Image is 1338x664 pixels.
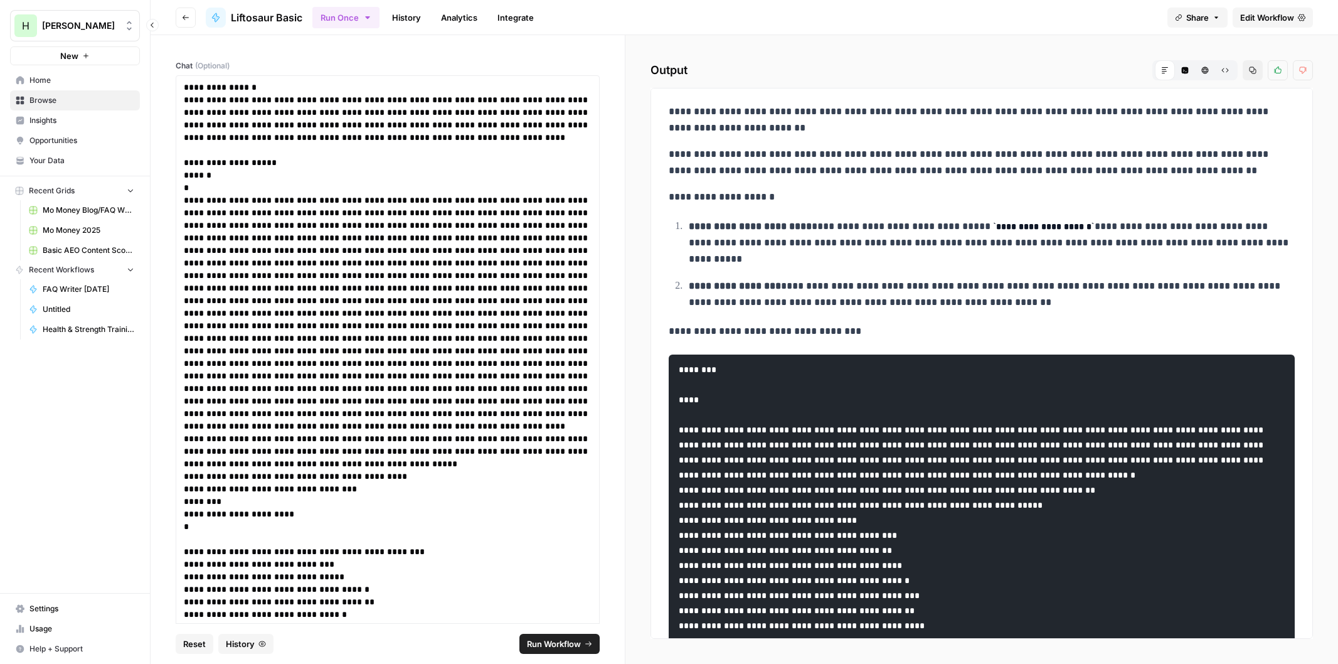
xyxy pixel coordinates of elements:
span: FAQ Writer [DATE] [43,284,134,295]
a: Analytics [433,8,485,28]
label: Chat [176,60,600,72]
button: Recent Grids [10,181,140,200]
a: FAQ Writer [DATE] [23,279,140,299]
span: Usage [29,623,134,635]
span: Edit Workflow [1240,11,1294,24]
a: Health & Strength Training Researcher [PERSON_NAME] [23,319,140,340]
span: History [226,638,255,650]
span: H [22,18,29,33]
button: New [10,46,140,65]
a: History [385,8,428,28]
span: Reset [183,638,206,650]
a: Home [10,70,140,90]
a: Integrate [490,8,541,28]
span: Liftosaur Basic [231,10,302,25]
span: Health & Strength Training Researcher [PERSON_NAME] [43,324,134,335]
span: Browse [29,95,134,106]
a: Opportunities [10,131,140,151]
a: Browse [10,90,140,110]
a: Usage [10,619,140,639]
span: New [60,50,78,62]
button: Help + Support [10,639,140,659]
a: Liftosaur Basic [206,8,302,28]
a: Insights [10,110,140,131]
span: Untitled [43,304,134,315]
span: Mo Money 2025 [43,225,134,236]
a: Edit Workflow [1233,8,1313,28]
button: History [218,634,273,654]
span: Opportunities [29,135,134,146]
button: Reset [176,634,213,654]
span: Insights [29,115,134,126]
span: Share [1186,11,1209,24]
a: Your Data [10,151,140,171]
a: Basic AEO Content Scorecard with Improvement Report Grid [23,240,140,260]
span: Settings [29,603,134,614]
span: Help + Support [29,643,134,655]
span: Basic AEO Content Scorecard with Improvement Report Grid [43,245,134,256]
button: Share [1167,8,1228,28]
h2: Output [650,60,1313,80]
button: Run Once [312,7,380,28]
button: Recent Workflows [10,260,140,279]
span: [PERSON_NAME] [42,19,118,32]
button: Run Workflow [519,634,600,654]
span: Home [29,75,134,86]
button: Workspace: Hasbrook [10,10,140,41]
a: Mo Money Blog/FAQ Writer [23,200,140,220]
span: Recent Grids [29,185,75,196]
a: Settings [10,599,140,619]
span: Run Workflow [527,638,581,650]
a: Mo Money 2025 [23,220,140,240]
span: Recent Workflows [29,264,94,276]
span: (Optional) [195,60,230,72]
a: Untitled [23,299,140,319]
span: Your Data [29,155,134,166]
span: Mo Money Blog/FAQ Writer [43,205,134,216]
